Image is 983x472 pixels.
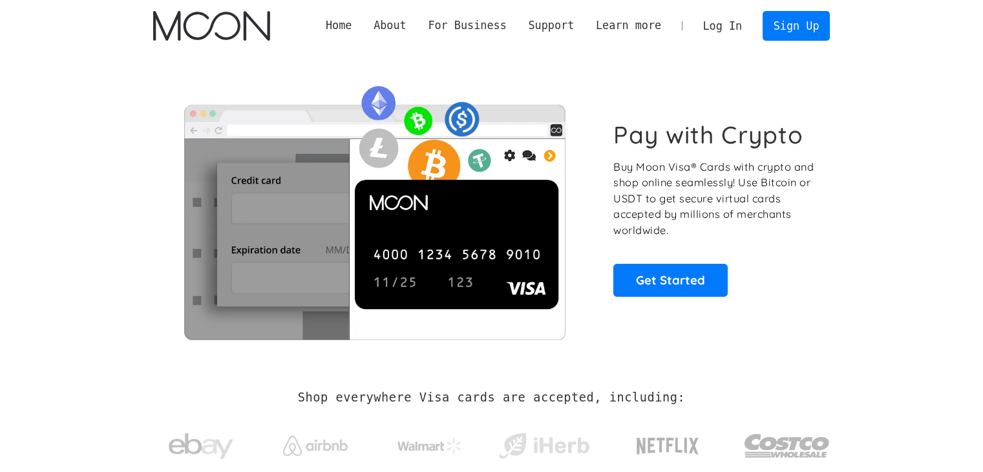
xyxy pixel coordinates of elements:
a: iHerb [496,416,592,469]
div: About [374,17,407,34]
img: iHerb [496,429,592,463]
h2: Shop everywhere Visa cards are accepted, including: [298,391,685,405]
a: Walmart [381,425,478,460]
p: Buy Moon Visa® Cards with crypto and shop online seamlessly! Use Bitcoin or USDT to get secure vi... [613,159,816,239]
img: Moon Cards let you spend your crypto anywhere Visa is accepted. [153,77,596,339]
a: Sign Up [763,11,830,40]
a: Home [315,17,363,34]
div: Support [518,17,585,34]
img: ebay [169,426,233,467]
img: Walmart [397,438,462,454]
div: Learn more [585,17,672,34]
a: Airbnb [267,423,363,462]
img: Moon Logo [153,11,270,41]
h1: Pay with Crypto [613,120,803,149]
img: Netflix [635,430,700,462]
a: home [153,11,270,41]
div: About [363,17,417,34]
div: For Business [418,17,518,34]
a: Get Started [613,264,728,296]
div: Learn more [596,17,661,34]
div: Support [528,17,574,34]
a: Netflix [610,417,726,469]
div: For Business [428,17,506,34]
img: Airbnb [283,436,348,456]
a: Log In [692,12,753,40]
img: Costco [744,422,830,470]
